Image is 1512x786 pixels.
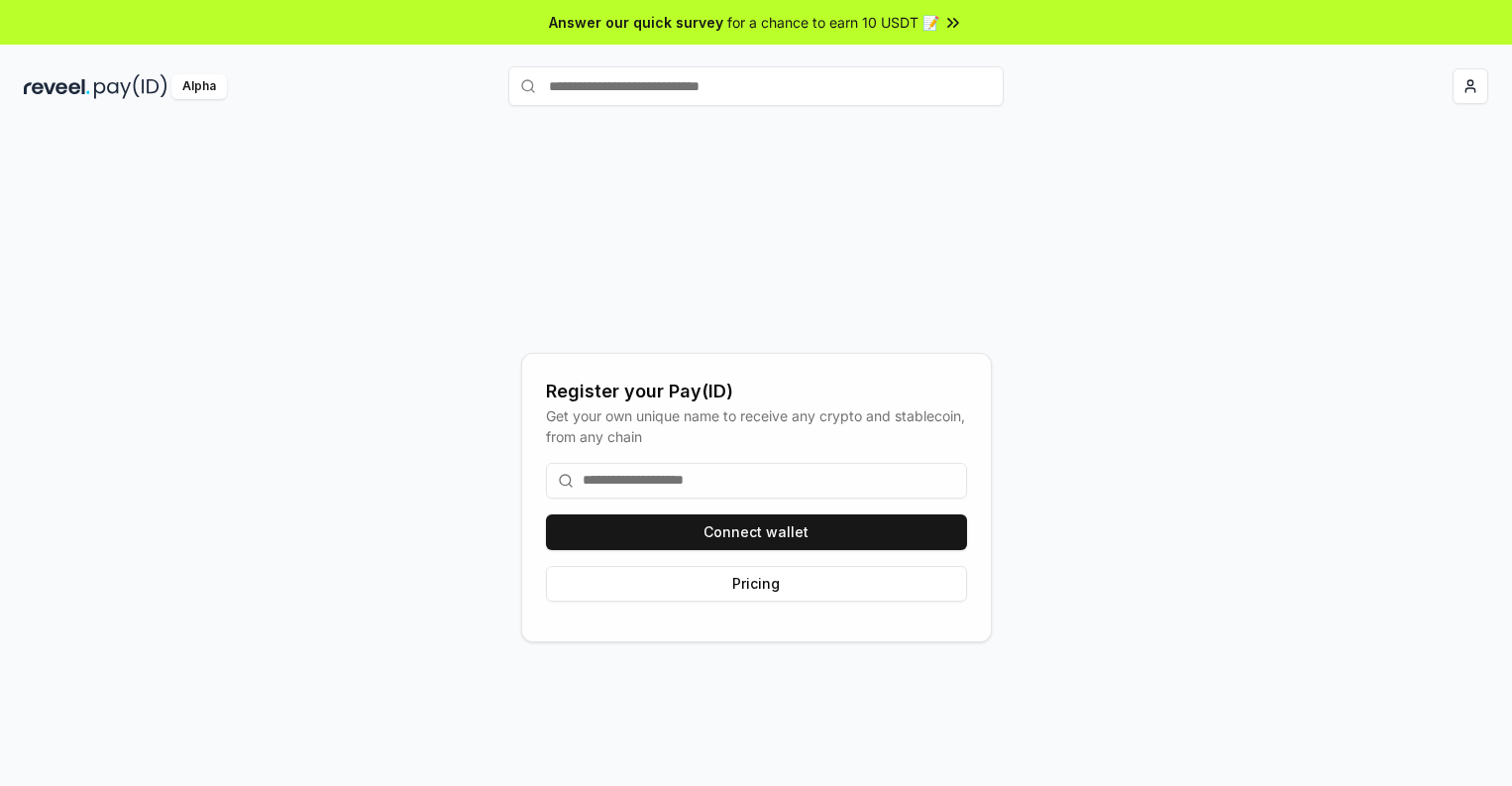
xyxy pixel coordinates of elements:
button: Connect wallet [546,514,967,550]
img: reveel_dark [24,74,90,99]
div: Alpha [171,74,227,99]
img: pay_id [94,74,167,99]
span: for a chance to earn 10 USDT 📝 [727,12,939,33]
div: Get your own unique name to receive any crypto and stablecoin, from any chain [546,405,967,447]
div: Register your Pay(ID) [546,378,967,405]
span: Answer our quick survey [549,12,723,33]
button: Pricing [546,566,967,602]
